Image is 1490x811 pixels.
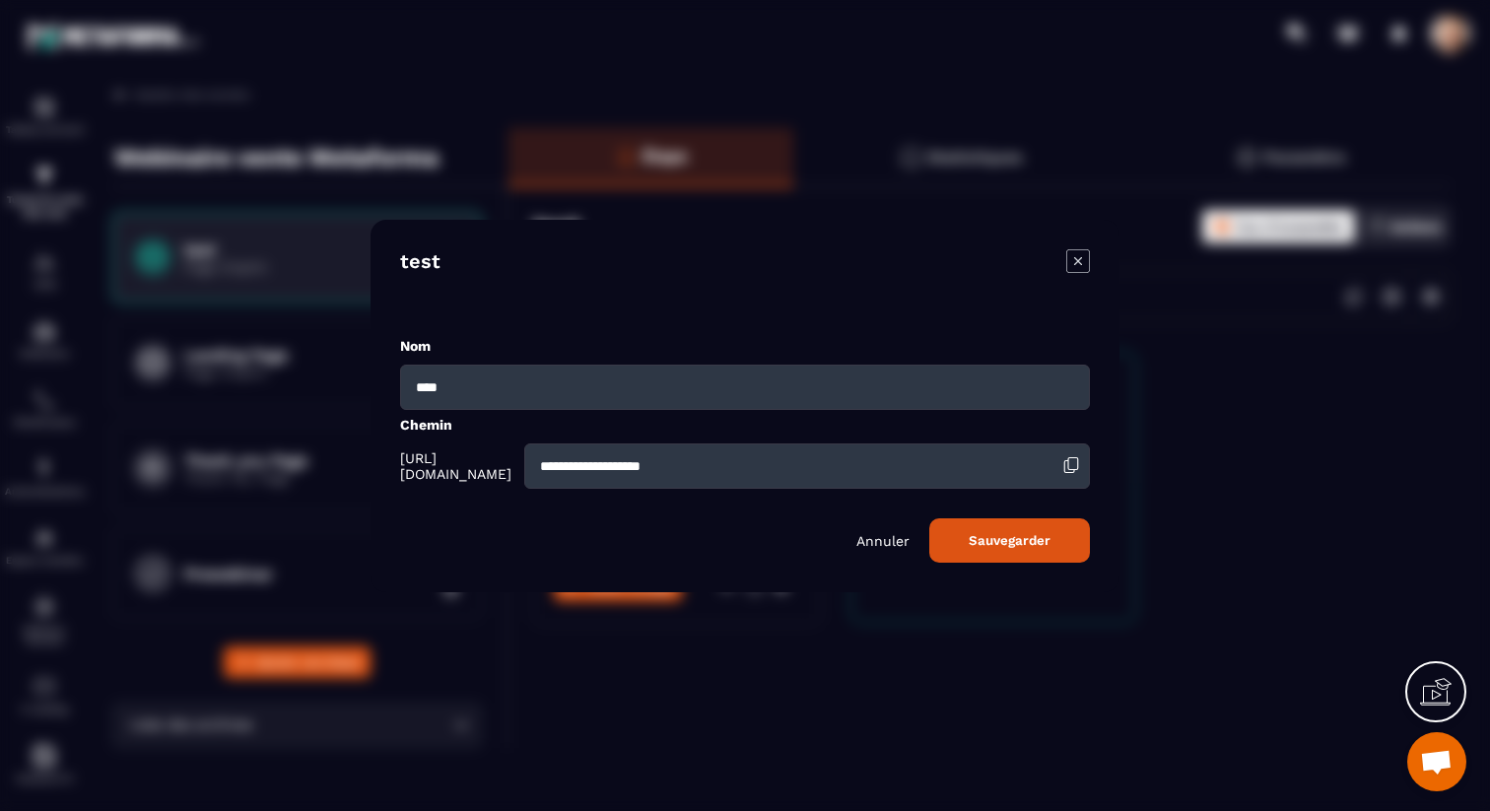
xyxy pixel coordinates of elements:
div: Ouvrir le chat [1407,732,1466,791]
span: [URL][DOMAIN_NAME] [400,450,519,482]
p: Annuler [856,532,910,548]
button: Sauvegarder [929,518,1090,563]
label: Nom [400,338,431,354]
label: Chemin [400,417,452,433]
h4: test [400,249,440,277]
